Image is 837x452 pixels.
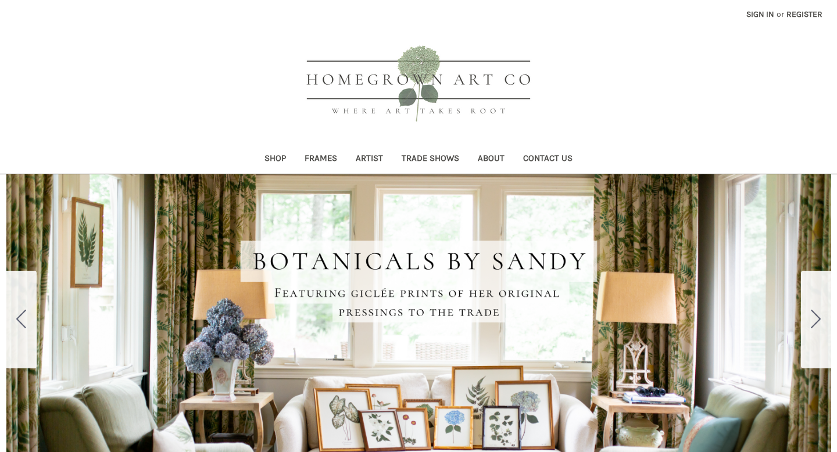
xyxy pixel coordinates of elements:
button: Go to slide 5 [6,271,37,368]
img: HOMEGROWN ART CO [288,33,549,137]
a: Trade Shows [392,145,468,174]
span: or [775,8,785,20]
a: About [468,145,514,174]
a: Contact Us [514,145,582,174]
button: Go to slide 2 [801,271,831,368]
a: Frames [295,145,346,174]
a: Shop [255,145,295,174]
a: Artist [346,145,392,174]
